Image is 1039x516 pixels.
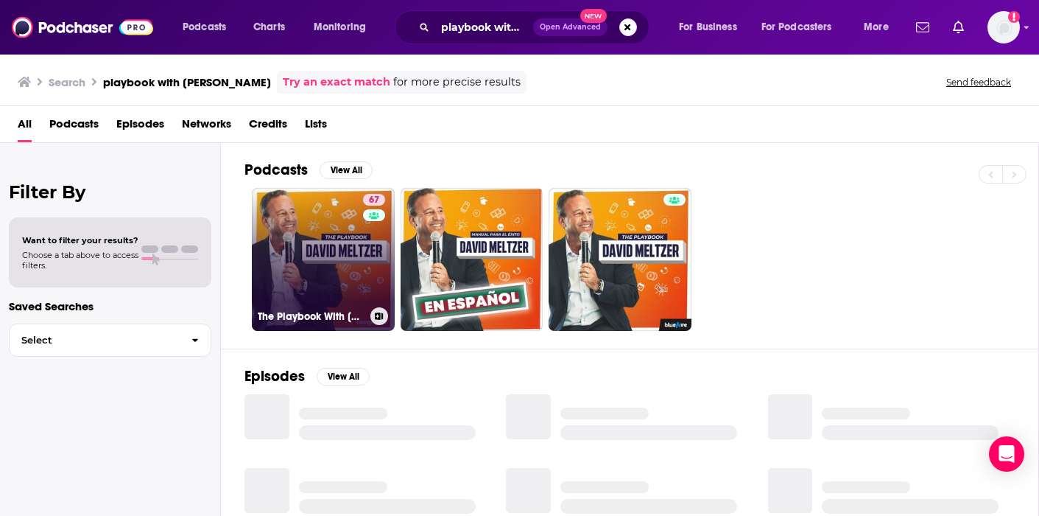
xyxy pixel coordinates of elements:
span: Podcasts [183,17,226,38]
span: For Podcasters [761,17,832,38]
button: Open AdvancedNew [533,18,607,36]
button: open menu [303,15,385,39]
button: Send feedback [942,76,1015,88]
a: Try an exact match [283,74,390,91]
span: Open Advanced [540,24,601,31]
input: Search podcasts, credits, & more... [435,15,533,39]
p: Saved Searches [9,299,211,313]
svg: Add a profile image [1008,11,1020,23]
a: Charts [244,15,294,39]
a: Podcasts [49,112,99,142]
button: open menu [853,15,907,39]
span: Want to filter your results? [22,235,138,245]
h3: The Playbook With [PERSON_NAME] [258,310,364,323]
a: Networks [182,112,231,142]
a: EpisodesView All [244,367,370,386]
h2: Episodes [244,367,305,386]
a: PodcastsView All [244,161,373,179]
a: Credits [249,112,287,142]
span: Choose a tab above to access filters. [22,250,138,271]
h3: Search [49,75,85,89]
a: Show notifications dropdown [910,15,935,40]
a: All [18,112,32,142]
div: Open Intercom Messenger [989,436,1024,472]
button: View All [320,161,373,179]
a: 67The Playbook With [PERSON_NAME] [252,188,395,331]
button: open menu [669,15,756,39]
span: For Business [679,17,737,38]
span: 67 [369,193,379,208]
span: Monitoring [314,17,366,38]
span: for more precise results [393,74,521,91]
span: Select [10,335,180,345]
span: Charts [253,17,285,38]
img: User Profile [987,11,1020,43]
a: Lists [305,112,327,142]
button: Select [9,324,211,357]
a: Show notifications dropdown [947,15,970,40]
span: More [864,17,889,38]
a: Episodes [116,112,164,142]
img: Podchaser - Follow, Share and Rate Podcasts [12,13,153,41]
button: Show profile menu [987,11,1020,43]
h2: Filter By [9,181,211,203]
span: Logged in as AutumnKatie [987,11,1020,43]
button: View All [317,368,370,386]
h2: Podcasts [244,161,308,179]
button: open menu [172,15,245,39]
div: Search podcasts, credits, & more... [409,10,663,44]
a: 67 [363,194,385,206]
span: New [580,9,607,23]
h3: playbook with [PERSON_NAME] [103,75,271,89]
button: open menu [752,15,853,39]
